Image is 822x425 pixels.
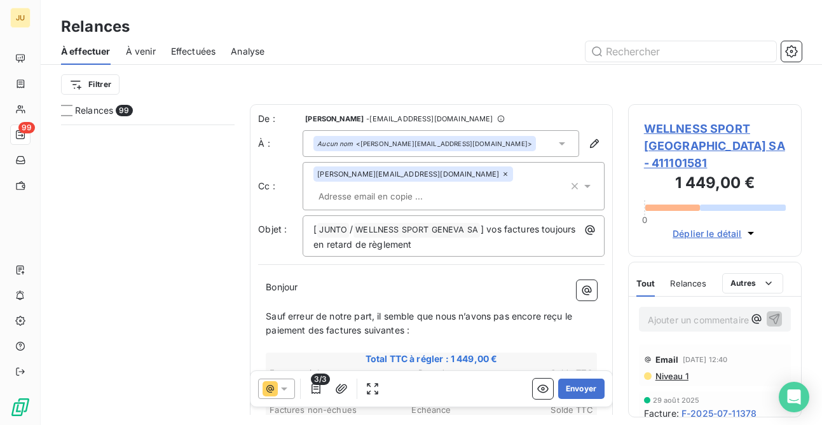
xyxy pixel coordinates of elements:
[654,371,688,381] span: Niveau 1
[642,215,647,225] span: 0
[653,396,700,404] span: 29 août 2025
[258,224,287,234] span: Objet :
[636,278,655,288] span: Tout
[61,74,120,95] button: Filtrer
[670,278,706,288] span: Relances
[644,407,679,420] span: Facture :
[126,45,156,58] span: À venir
[61,45,111,58] span: À effectuer
[779,382,809,412] div: Open Intercom Messenger
[317,170,499,178] span: [PERSON_NAME][EMAIL_ADDRESS][DOMAIN_NAME]
[317,139,532,148] div: <[PERSON_NAME][EMAIL_ADDRESS][DOMAIN_NAME]>
[722,273,784,293] button: Autres
[313,224,317,234] span: [
[171,45,216,58] span: Effectuées
[644,120,786,172] span: WELLNESS SPORT [GEOGRAPHIC_DATA] SA - 411101581
[258,137,303,150] label: À :
[317,139,353,148] em: Aucun nom
[266,281,298,292] span: Bonjour
[258,112,303,125] span: De :
[655,354,679,365] span: Email
[353,223,480,238] span: WELLNESS SPORT GENEVA SA
[586,41,776,62] input: Rechercher
[269,367,376,380] th: Factures échues
[486,367,594,380] th: Solde TTC
[378,367,485,380] th: Retard
[269,403,376,417] th: Factures non-échues
[268,353,595,365] span: Total TTC à régler : 1 449,00 €
[317,223,349,238] span: JUNTO
[683,356,728,363] span: [DATE] 12:40
[682,407,757,420] span: F-2025-07-11378
[305,115,364,123] span: [PERSON_NAME]
[75,104,113,117] span: Relances
[10,8,31,28] div: JU
[311,374,330,385] span: 3/3
[313,224,578,250] span: ] vos factures toujours en retard de règlement
[644,172,786,197] h3: 1 449,00 €
[266,311,575,336] span: Sauf erreur de notre part, il semble que nous n’avons pas encore reçu le paiement des factures su...
[350,224,353,234] span: /
[231,45,264,58] span: Analyse
[61,125,235,425] div: grid
[366,115,493,123] span: - [EMAIL_ADDRESS][DOMAIN_NAME]
[486,403,594,417] th: Solde TTC
[558,379,605,399] button: Envoyer
[18,122,35,133] span: 99
[10,397,31,417] img: Logo LeanPay
[116,105,132,116] span: 99
[378,403,485,417] th: Échéance
[258,180,303,192] label: Cc :
[313,187,460,206] input: Adresse email en copie ...
[61,15,130,38] h3: Relances
[669,226,761,241] button: Déplier le détail
[673,227,742,240] span: Déplier le détail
